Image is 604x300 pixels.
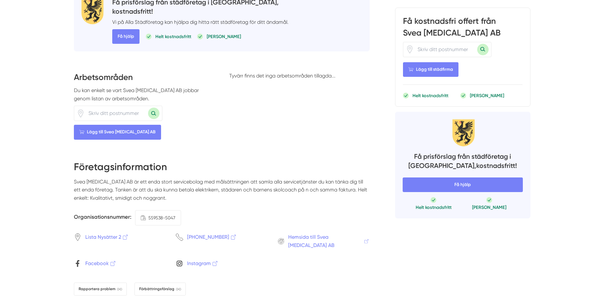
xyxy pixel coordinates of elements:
a: [PHONE_NUMBER] [176,233,268,241]
h2: Företagsinformation [74,160,370,178]
span: 559538-5047 [148,214,175,221]
span: Klicka för att använda din position. [77,110,85,117]
a: Rapportera problem [74,283,127,296]
p: Helt kostnadsfritt [416,204,451,210]
svg: Pin / Karta [77,110,85,117]
h4: Få prisförslag från städföretag i [GEOGRAPHIC_DATA], kostnadsfritt! [403,152,523,172]
p: Svea [MEDICAL_DATA] AB är ett enda stort servicebolag med målsättningen att samla alla servicetjä... [74,178,370,207]
p: [PERSON_NAME] [470,92,504,99]
span: Få hjälp [403,177,523,192]
span: Förbättringsförslag [139,286,181,292]
svg: Instagram [176,260,183,267]
span: Klicka för att använda din position. [406,45,414,53]
p: [PERSON_NAME] [472,204,506,210]
svg: Pin / Karta [406,45,414,53]
: Lägg till städfirma [403,62,458,77]
input: Skriv ditt postnummer [85,106,148,121]
a: Instagram [176,259,268,267]
p: [PERSON_NAME] [207,33,241,40]
p: Helt kostnadsfritt [155,33,191,40]
input: Skriv ditt postnummer [414,42,477,57]
p: Vi på Alla Städföretag kan hjälpa dig hitta rätt städföretag för ditt ändamål. [112,18,289,26]
a: Hemsida till Svea [MEDICAL_DATA] AB [278,233,370,249]
p: Helt kostnadsfritt [412,92,448,99]
p: Du kan enkelt se vart Svea [MEDICAL_DATA] AB jobbar genom listan av arbetsområden. [74,86,214,103]
span: Facebook [85,259,116,267]
h3: Arbetsområden [74,72,214,86]
a: Facebook [74,259,166,267]
button: Sök med postnummer [477,44,489,55]
svg: Telefon [176,233,183,241]
span: Få hjälp [112,29,140,44]
a: Lista Nysätter 2 [74,233,166,241]
a: Förbättringsförslag [134,283,186,296]
h3: Få kostnadsfri offert från Svea [MEDICAL_DATA] AB [403,16,523,42]
span: Hemsida till Svea [MEDICAL_DATA] AB [288,233,370,249]
span: Rapportera problem [79,286,122,292]
div: Tyvärr finns det inga arbetsområden tillagda... [229,72,370,80]
svg: Pin / Karta [74,233,81,241]
span: Lista Nysätter 2 [85,233,129,241]
h5: Organisationsnummer: [74,213,131,223]
svg: Facebook [74,260,81,267]
span: Instagram [187,259,218,267]
span: [PHONE_NUMBER] [187,233,237,241]
: Lägg till Svea [MEDICAL_DATA] AB [74,125,161,139]
button: Sök med postnummer [148,108,159,119]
